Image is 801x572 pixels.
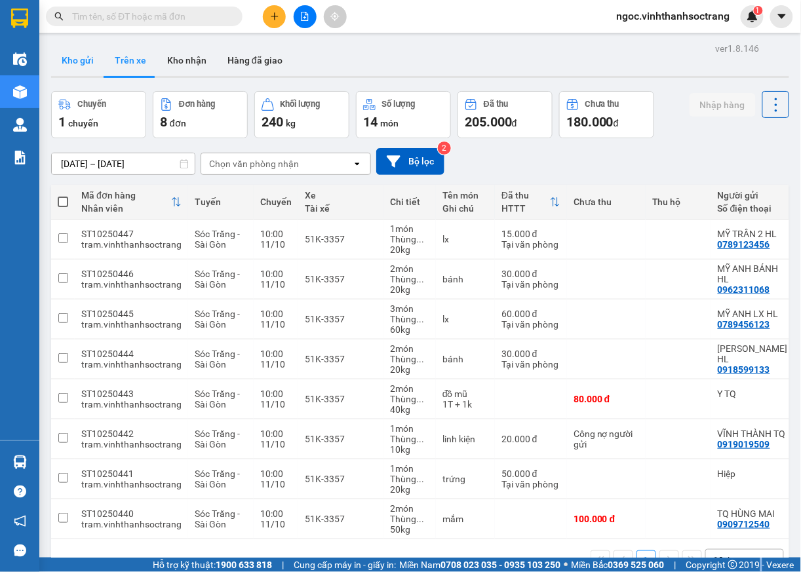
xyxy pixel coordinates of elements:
[263,5,286,28] button: plus
[495,185,567,219] th: Toggle SortBy
[260,389,292,399] div: 10:00
[416,274,424,284] span: ...
[718,519,770,529] div: 0909712540
[754,6,763,15] sup: 1
[305,274,377,284] div: 51K-3357
[501,269,560,279] div: 30.000 đ
[442,434,488,444] div: linh kiện
[260,229,292,239] div: 10:00
[195,508,240,529] span: Sóc Trăng - Sài Gòn
[81,319,182,330] div: tram.vinhthanhsoctrang
[51,91,146,138] button: Chuyến1chuyến
[254,91,349,138] button: Khối lượng240kg
[217,45,293,76] button: Hàng đã giao
[566,114,614,130] span: 180.000
[260,399,292,410] div: 11/10
[501,479,560,489] div: Tại văn phòng
[438,142,451,155] sup: 2
[81,389,182,399] div: ST10250443
[501,190,550,200] div: Đã thu
[574,429,639,449] div: Công nợ người gửi
[728,560,737,569] span: copyright
[390,354,429,364] div: Thùng vừa
[718,203,788,214] div: Số điện thoại
[390,263,429,274] div: 2 món
[260,359,292,370] div: 11/10
[260,309,292,319] div: 10:00
[501,359,560,370] div: Tại văn phòng
[209,157,299,170] div: Chọn văn phòng nhận
[765,555,775,565] svg: open
[608,560,665,570] strong: 0369 525 060
[81,508,182,519] div: ST10250440
[195,229,240,250] span: Sóc Trăng - Sài Gòn
[390,394,429,404] div: Thùng vừa
[390,503,429,514] div: 2 món
[501,319,560,330] div: Tại văn phòng
[195,197,247,207] div: Tuyến
[442,190,488,200] div: Tên món
[324,5,347,28] button: aim
[260,319,292,330] div: 11/10
[501,239,560,250] div: Tại văn phòng
[718,239,770,250] div: 0789123456
[286,118,296,128] span: kg
[416,474,424,484] span: ...
[352,159,362,169] svg: open
[81,468,182,479] div: ST10250441
[195,269,240,290] span: Sóc Trăng - Sài Gòn
[442,203,488,214] div: Ghi chú
[216,560,272,570] strong: 1900 633 818
[770,5,793,28] button: caret-down
[636,550,656,570] button: 1
[716,41,760,56] div: ver 1.8.146
[776,10,788,22] span: caret-down
[382,100,416,109] div: Số lượng
[195,389,240,410] span: Sóc Trăng - Sài Gòn
[564,562,568,567] span: ⚪️
[416,354,424,364] span: ...
[390,474,429,484] div: Thùng xốp
[718,364,770,375] div: 0918599133
[281,100,321,109] div: Khối lượng
[390,234,429,244] div: Thùng vừa
[51,45,104,76] button: Kho gửi
[260,349,292,359] div: 10:00
[390,383,429,394] div: 2 món
[390,514,429,524] div: Thùng vừa
[81,279,182,290] div: tram.vinhthanhsoctrang
[160,114,167,130] span: 8
[157,45,217,76] button: Kho nhận
[442,474,488,484] div: trứng
[442,274,488,284] div: bánh
[390,444,429,455] div: 10 kg
[376,148,444,175] button: Bộ lọc
[442,354,488,364] div: bánh
[260,279,292,290] div: 11/10
[81,479,182,489] div: tram.vinhthanhsoctrang
[81,239,182,250] div: tram.vinhthanhsoctrang
[179,100,215,109] div: Đơn hàng
[13,455,27,469] img: warehouse-icon
[14,544,26,557] span: message
[81,349,182,359] div: ST10250444
[260,519,292,529] div: 11/10
[104,45,157,76] button: Trên xe
[718,319,770,330] div: 0789456123
[718,190,788,200] div: Người gửi
[718,284,770,295] div: 0962311068
[262,114,283,130] span: 240
[390,314,429,324] div: Thùng vừa
[81,519,182,529] div: tram.vinhthanhsoctrang
[81,429,182,439] div: ST10250442
[294,558,396,572] span: Cung cấp máy in - giấy in:
[270,12,279,21] span: plus
[512,118,517,128] span: đ
[81,269,182,279] div: ST10250446
[652,197,705,207] div: Thu hộ
[390,404,429,415] div: 40 kg
[81,359,182,370] div: tram.vinhthanhsoctrang
[714,554,754,567] div: 10 / trang
[756,6,760,15] span: 1
[81,229,182,239] div: ST10250447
